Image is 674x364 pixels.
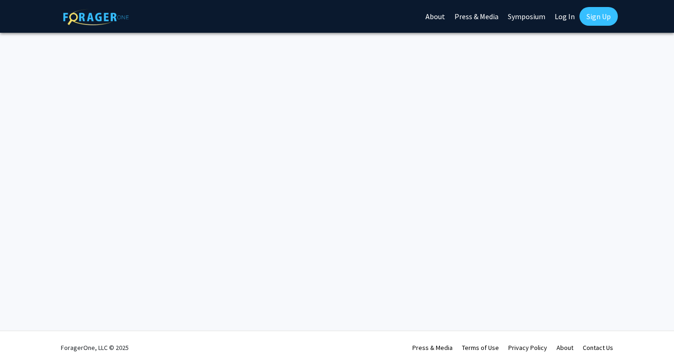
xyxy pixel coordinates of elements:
a: Privacy Policy [508,343,547,352]
a: Contact Us [583,343,613,352]
div: ForagerOne, LLC © 2025 [61,331,129,364]
a: Sign Up [579,7,618,26]
a: About [557,343,573,352]
a: Terms of Use [462,343,499,352]
img: ForagerOne Logo [63,9,129,25]
a: Press & Media [412,343,453,352]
